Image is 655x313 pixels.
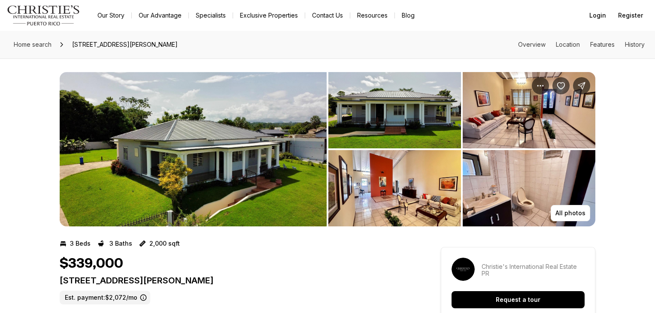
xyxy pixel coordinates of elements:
[350,9,394,21] a: Resources
[463,72,595,148] button: View image gallery
[328,72,461,148] button: View image gallery
[395,9,422,21] a: Blog
[60,275,410,286] p: [STREET_ADDRESS][PERSON_NAME]
[60,72,595,226] div: Listing Photos
[463,150,595,226] button: View image gallery
[613,7,648,24] button: Register
[97,237,132,250] button: 3 Baths
[573,77,590,94] button: Share Property: 49 CALLE PINO
[91,9,131,21] a: Our Story
[618,12,643,19] span: Register
[70,240,91,247] p: 3 Beds
[60,72,327,226] button: View image gallery
[584,7,611,24] button: Login
[60,256,123,272] h1: $339,000
[10,38,55,51] a: Home search
[552,77,570,94] button: Save Property: 49 CALLE PINO
[60,291,150,304] label: Est. payment: $2,072/mo
[132,9,188,21] a: Our Advantage
[452,291,585,308] button: Request a tour
[189,9,233,21] a: Specialists
[482,263,585,277] p: Christie's International Real Estate PR
[328,72,595,226] li: 2 of 5
[69,38,181,51] span: [STREET_ADDRESS][PERSON_NAME]
[555,210,585,217] p: All photos
[60,72,327,226] li: 1 of 5
[551,205,590,221] button: All photos
[589,12,606,19] span: Login
[625,41,645,48] a: Skip to: History
[149,240,180,247] p: 2,000 sqft
[328,150,461,226] button: View image gallery
[109,240,132,247] p: 3 Baths
[556,41,580,48] a: Skip to: Location
[590,41,615,48] a: Skip to: Features
[14,41,52,48] span: Home search
[7,5,80,26] img: logo
[305,9,350,21] button: Contact Us
[233,9,305,21] a: Exclusive Properties
[518,41,546,48] a: Skip to: Overview
[496,296,540,303] p: Request a tour
[518,41,645,48] nav: Page section menu
[532,77,549,94] button: Property options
